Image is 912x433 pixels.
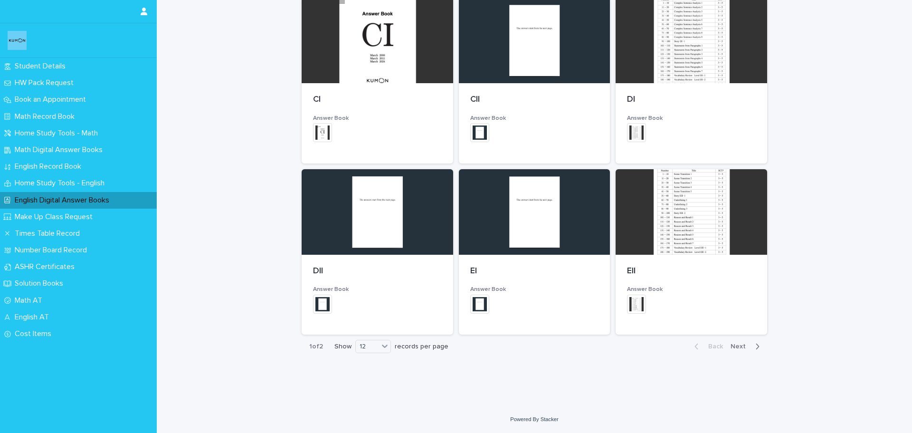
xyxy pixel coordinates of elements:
h3: Answer Book [627,115,756,122]
p: HW Pack Request [11,78,81,87]
p: Home Study Tools - Math [11,129,105,138]
button: Back [687,342,727,351]
a: EIIAnswer Book [616,169,767,335]
p: Math Record Book [11,112,82,121]
p: Number Board Record [11,246,95,255]
h3: Answer Book [313,286,442,293]
h3: Answer Book [313,115,442,122]
p: records per page [395,343,448,351]
p: Math Digital Answer Books [11,145,110,154]
p: DI [627,95,756,105]
a: EIAnswer Book [459,169,610,335]
span: Back [703,343,723,350]
p: Cost Items [11,329,59,338]
p: EII [627,266,756,277]
p: EI [470,266,599,277]
p: English Record Book [11,162,89,171]
p: Make Up Class Request [11,212,100,221]
p: Show [334,343,351,351]
p: Home Study Tools - English [11,179,112,188]
p: Book an Appointment [11,95,94,104]
p: English AT [11,313,57,322]
p: CI [313,95,442,105]
h3: Answer Book [470,286,599,293]
button: Next [727,342,767,351]
a: DIIAnswer Book [302,169,453,335]
p: Times Table Record [11,229,87,238]
p: Math AT [11,296,50,305]
h3: Answer Book [627,286,756,293]
h3: Answer Book [470,115,599,122]
p: Student Details [11,62,73,71]
p: Solution Books [11,279,71,288]
a: Powered By Stacker [510,416,558,422]
p: CII [470,95,599,105]
p: ASHR Certificates [11,262,82,271]
img: o6XkwfS7S2qhyeB9lxyF [8,31,27,50]
p: English Digital Answer Books [11,196,117,205]
span: Next [731,343,751,350]
p: 1 of 2 [302,335,331,358]
div: 12 [356,342,379,352]
p: DII [313,266,442,277]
